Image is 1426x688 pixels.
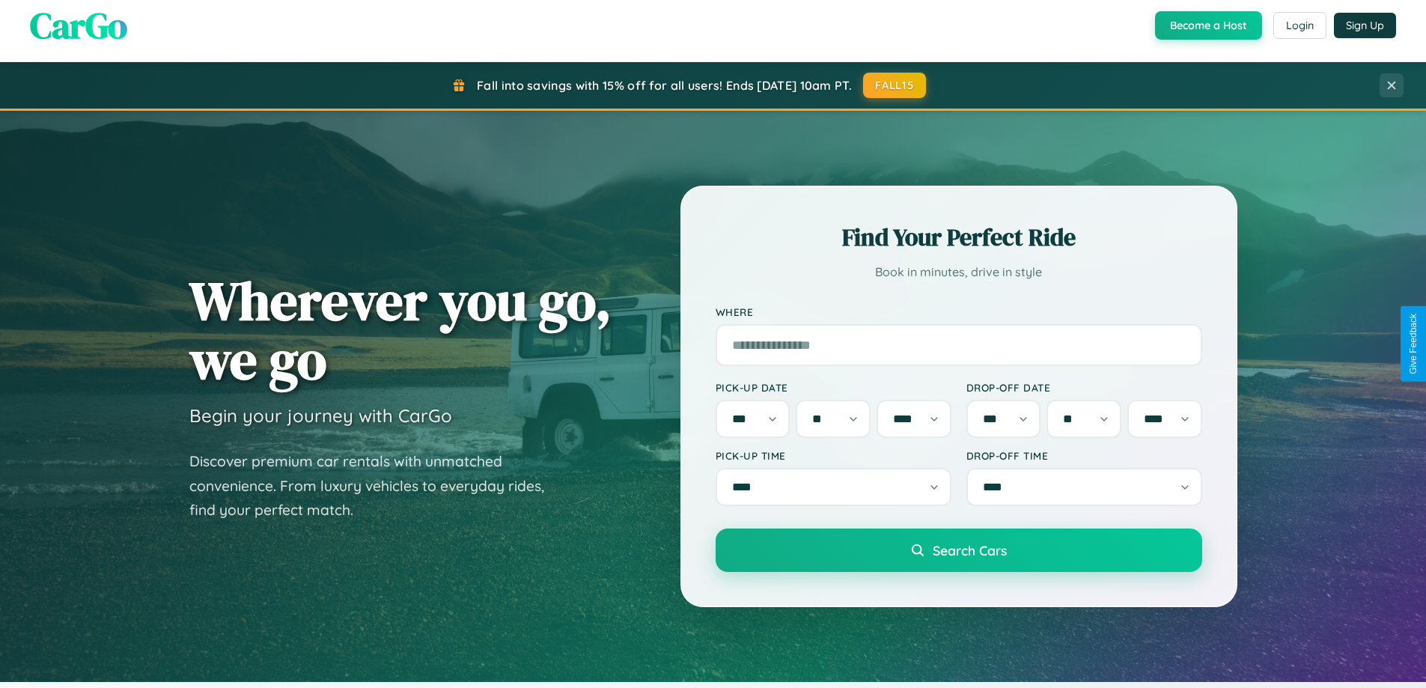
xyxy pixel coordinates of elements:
p: Book in minutes, drive in style [716,261,1202,283]
div: Give Feedback [1408,314,1419,374]
label: Where [716,305,1202,318]
h1: Wherever you go, we go [189,271,612,389]
span: Fall into savings with 15% off for all users! Ends [DATE] 10am PT. [477,78,852,93]
button: Login [1273,12,1326,39]
button: Sign Up [1334,13,1396,38]
label: Pick-up Time [716,449,951,462]
h3: Begin your journey with CarGo [189,404,452,427]
p: Discover premium car rentals with unmatched convenience. From luxury vehicles to everyday rides, ... [189,449,564,523]
label: Pick-up Date [716,381,951,394]
button: Become a Host [1155,11,1262,40]
h2: Find Your Perfect Ride [716,221,1202,254]
span: CarGo [30,1,127,50]
label: Drop-off Date [966,381,1202,394]
button: FALL15 [863,73,926,98]
span: Search Cars [933,542,1007,558]
button: Search Cars [716,529,1202,572]
label: Drop-off Time [966,449,1202,462]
